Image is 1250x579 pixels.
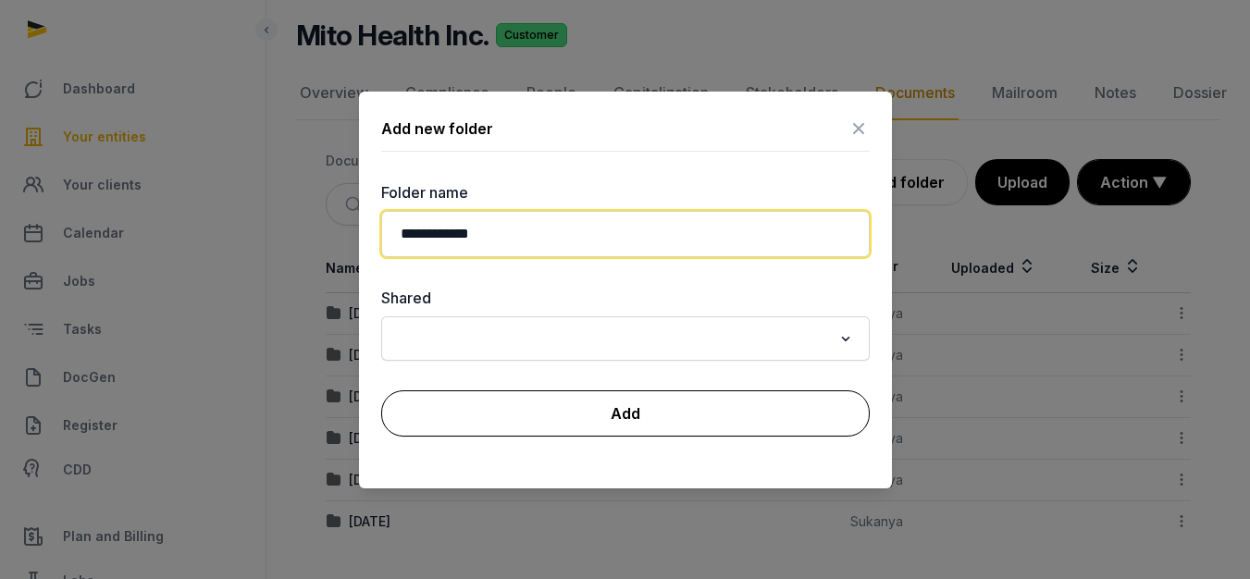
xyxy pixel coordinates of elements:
button: Add [381,390,870,437]
label: Shared [381,287,870,309]
label: Folder name [381,181,870,203]
input: Search for option [392,326,832,351]
div: Add new folder [381,117,493,140]
div: Search for option [390,322,860,355]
